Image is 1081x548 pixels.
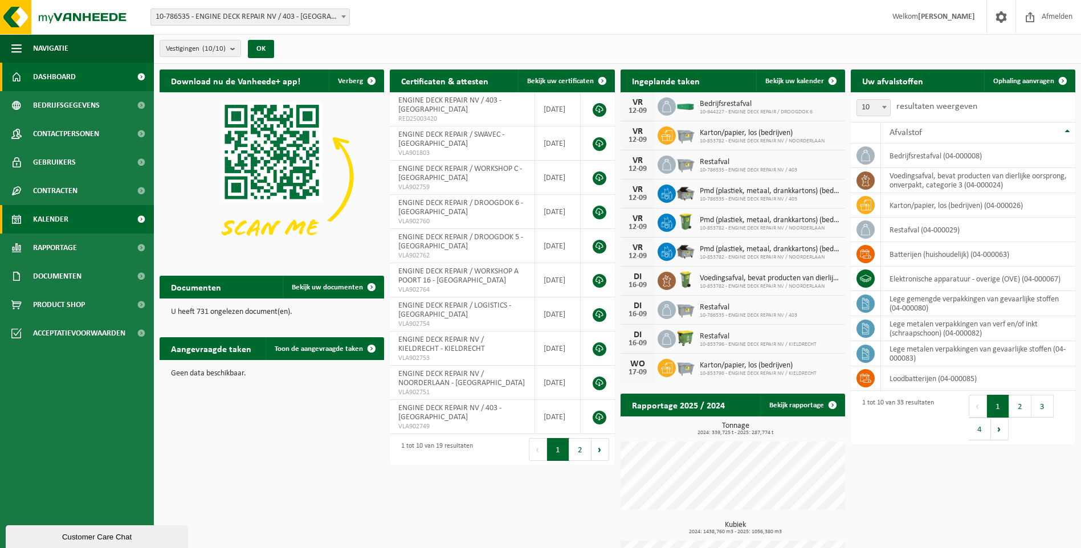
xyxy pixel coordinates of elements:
h2: Aangevraagde taken [160,337,263,359]
div: 12-09 [626,165,649,173]
span: Afvalstof [890,128,922,137]
td: [DATE] [535,92,581,126]
span: Contactpersonen [33,120,99,148]
span: Bekijk uw kalender [765,77,824,85]
td: elektronische apparatuur - overige (OVE) (04-000067) [881,267,1075,291]
div: 1 tot 10 van 19 resultaten [395,437,473,462]
div: 12-09 [626,194,649,202]
span: Restafval [700,158,797,167]
h2: Documenten [160,276,232,298]
span: Bedrijfsgegevens [33,91,100,120]
h2: Uw afvalstoffen [851,69,935,92]
img: WB-2500-GAL-GY-01 [676,125,695,144]
span: Pmd (plastiek, metaal, drankkartons) (bedrijven) [700,245,839,254]
img: WB-5000-GAL-GY-01 [676,183,695,202]
span: ENGINE DECK REPAIR NV / KIELDRECHT - KIELDRECHT [398,336,485,353]
span: Ophaling aanvragen [993,77,1054,85]
span: Karton/papier, los (bedrijven) [700,361,817,370]
button: 4 [969,418,991,440]
h2: Certificaten & attesten [390,69,500,92]
div: DI [626,272,649,281]
button: Previous [969,395,987,418]
strong: [PERSON_NAME] [918,13,975,21]
span: Bekijk uw documenten [292,284,363,291]
span: VLA902760 [398,217,525,226]
span: VLA902749 [398,422,525,431]
div: DI [626,301,649,310]
div: 16-09 [626,310,649,318]
span: Kalender [33,205,68,234]
span: ENGINE DECK REPAIR / SWAVEC - [GEOGRAPHIC_DATA] [398,130,504,148]
div: 12-09 [626,252,649,260]
span: Navigatie [33,34,68,63]
span: 10-786535 - ENGINE DECK REPAIR NV / 403 [700,167,797,174]
span: ENGINE DECK REPAIR NV / 403 - [GEOGRAPHIC_DATA] [398,404,501,422]
div: 17-09 [626,369,649,377]
span: 10-853782 - ENGINE DECK REPAIR NV / NOORDERLAAN [700,138,825,145]
a: Bekijk uw documenten [283,276,383,298]
td: [DATE] [535,229,581,263]
span: 10-786535 - ENGINE DECK REPAIR NV / 403 - ANTWERPEN [151,9,349,25]
span: 2024: 339,725 t - 2025: 287,774 t [626,430,845,436]
span: VLA902764 [398,285,525,295]
span: Contracten [33,177,77,205]
div: VR [626,214,649,223]
h2: Download nu de Vanheede+ app! [160,69,312,92]
td: loodbatterijen (04-000085) [881,366,1075,391]
div: 12-09 [626,107,649,115]
span: ENGINE DECK REPAIR / LOGISTICS - [GEOGRAPHIC_DATA] [398,301,511,319]
count: (10/10) [202,45,226,52]
span: VLA902759 [398,183,525,192]
a: Bekijk rapportage [760,394,844,416]
span: 2024: 1438,760 m3 - 2025: 1056,380 m3 [626,529,845,535]
span: Pmd (plastiek, metaal, drankkartons) (bedrijven) [700,216,839,225]
button: 1 [547,438,569,461]
span: Pmd (plastiek, metaal, drankkartons) (bedrijven) [700,187,839,196]
span: Vestigingen [166,40,226,58]
h3: Tonnage [626,422,845,436]
h2: Rapportage 2025 / 2024 [621,394,736,416]
span: Gebruikers [33,148,76,177]
td: batterijen (huishoudelijk) (04-000063) [881,242,1075,267]
button: 1 [987,395,1009,418]
span: 10-853782 - ENGINE DECK REPAIR NV / NOORDERLAAN [700,283,839,290]
button: 2 [1009,395,1031,418]
div: 12-09 [626,223,649,231]
img: Download de VHEPlus App [160,92,384,261]
td: lege metalen verpakkingen van verf en/of inkt (schraapschoon) (04-000082) [881,316,1075,341]
button: Vestigingen(10/10) [160,40,241,57]
div: VR [626,185,649,194]
button: OK [248,40,274,58]
td: bedrijfsrestafval (04-000008) [881,144,1075,168]
span: Restafval [700,332,817,341]
td: [DATE] [535,366,581,400]
div: 1 tot 10 van 33 resultaten [856,394,934,441]
td: [DATE] [535,263,581,297]
td: lege metalen verpakkingen van gevaarlijke stoffen (04-000083) [881,341,1075,366]
button: 3 [1031,395,1054,418]
span: ENGINE DECK REPAIR / DROOGDOK 6 - [GEOGRAPHIC_DATA] [398,199,523,216]
span: VLA902753 [398,354,525,363]
span: Voedingsafval, bevat producten van dierlijke oorsprong, onverpakt, categorie 3 [700,274,839,283]
span: 10-786535 - ENGINE DECK REPAIR NV / 403 [700,312,797,319]
div: VR [626,243,649,252]
span: 10-853782 - ENGINE DECK REPAIR NV / NOORDERLAAN [700,254,839,261]
span: 10-944227 - ENGINE DECK REPAIR / DROOGDOK 6 [700,109,813,116]
td: [DATE] [535,195,581,229]
span: Verberg [338,77,363,85]
div: 12-09 [626,136,649,144]
a: Bekijk uw kalender [756,69,844,92]
td: restafval (04-000029) [881,218,1075,242]
td: [DATE] [535,161,581,195]
img: WB-2500-GAL-GY-01 [676,154,695,173]
span: Product Shop [33,291,85,319]
button: Verberg [329,69,383,92]
span: 10-853796 - ENGINE DECK REPAIR NV / KIELDRECHT [700,370,817,377]
div: 16-09 [626,340,649,347]
div: DI [626,330,649,340]
span: VLA901803 [398,149,525,158]
span: Acceptatievoorwaarden [33,319,125,347]
span: 10 [857,100,890,116]
span: ENGINE DECK REPAIR NV / 403 - [GEOGRAPHIC_DATA] [398,96,501,114]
